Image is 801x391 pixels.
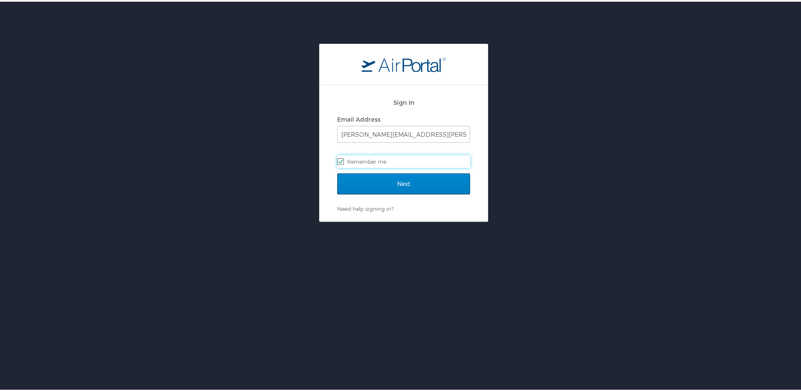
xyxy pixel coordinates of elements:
[337,96,470,106] h2: Sign In
[337,154,470,166] label: Remember me
[337,204,394,210] a: Need help signing in?
[337,114,381,121] label: Email Address
[362,55,446,70] img: logo
[337,172,470,193] input: Next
